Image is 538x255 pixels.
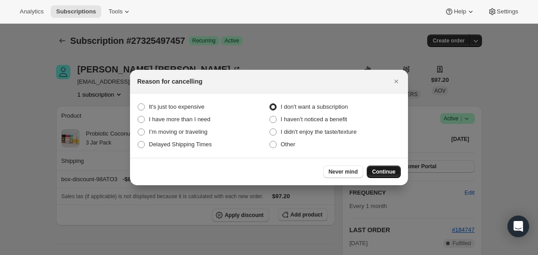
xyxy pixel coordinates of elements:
div: Open Intercom Messenger [508,216,529,237]
span: Continue [372,168,395,175]
span: Settings [497,8,518,15]
span: Tools [108,8,122,15]
button: Help [439,5,480,18]
span: Help [454,8,466,15]
span: I didn't enjoy the taste/texture [281,128,356,135]
button: Subscriptions [51,5,101,18]
span: I have more than I need [149,116,210,123]
span: Delayed Shipping Times [149,141,212,148]
span: Analytics [20,8,43,15]
span: Subscriptions [56,8,96,15]
span: Never mind [329,168,358,175]
span: I haven’t noticed a benefit [281,116,347,123]
span: Other [281,141,295,148]
button: Close [390,75,403,88]
span: It's just too expensive [149,103,204,110]
button: Never mind [323,166,363,178]
span: I don't want a subscription [281,103,348,110]
h2: Reason for cancelling [137,77,202,86]
span: I’m moving or traveling [149,128,208,135]
button: Settings [482,5,524,18]
button: Continue [367,166,401,178]
button: Analytics [14,5,49,18]
button: Tools [103,5,137,18]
